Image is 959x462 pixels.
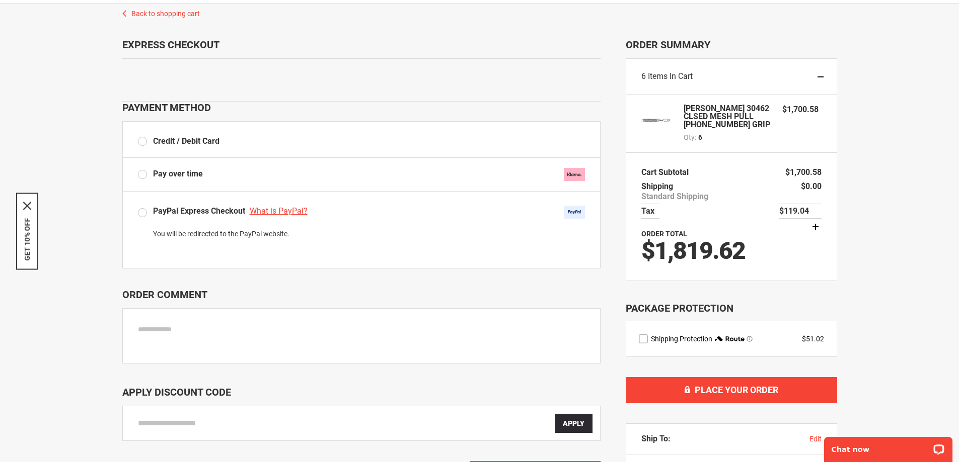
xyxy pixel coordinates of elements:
a: What is PayPal? [250,206,310,216]
span: $1,700.58 [782,105,819,114]
span: 6 [698,132,702,142]
th: Cart Subtotal [641,165,694,179]
strong: [PERSON_NAME] 30462 CLSED MESH PULL [PHONE_NUMBER] GRIP [684,105,773,129]
span: 6 [641,71,646,81]
span: PayPal Express Checkout [153,206,245,216]
img: Acceptance Mark [564,206,585,219]
div: Payment Method [122,102,601,114]
span: You will be redirected to the PayPal website. [153,230,289,238]
div: $51.02 [802,334,824,344]
div: route shipping protection selector element [639,334,824,344]
button: GET 10% OFF [23,218,31,260]
span: Learn more [747,336,753,342]
span: Credit / Debit Card [153,136,219,146]
span: Apply [563,419,584,427]
button: Apply [555,414,593,433]
button: Close [23,202,31,210]
iframe: Secure express checkout frame [120,62,603,91]
strong: Order Total [641,230,687,238]
iframe: LiveChat chat widget [818,430,959,462]
span: Standard Shipping [641,192,708,202]
span: $1,819.62 [641,236,745,265]
span: $0.00 [801,181,822,191]
span: Items in Cart [648,71,693,81]
span: Shipping Protection [651,335,712,343]
span: $1,700.58 [785,167,822,177]
iframe: PayPal Message 1 [153,244,585,255]
span: Place Your Order [695,385,778,395]
p: Order Comment [122,289,601,301]
img: GREENLEE 30462 CLSED MESH PULL 33-01-026 GRIP [641,105,672,135]
span: Shipping [641,181,673,191]
span: What is PayPal? [250,206,308,216]
span: edit [809,435,822,443]
th: Tax [641,204,659,219]
span: Pay over time [153,168,203,180]
button: edit [809,434,822,444]
a: Back to shopping cart [112,4,847,19]
svg: close icon [23,202,31,210]
span: Ship To: [641,434,671,444]
button: Place Your Order [626,377,837,403]
div: Package Protection [626,301,837,316]
span: Express Checkout [122,39,219,51]
span: Order Summary [626,39,837,51]
span: Apply Discount Code [122,386,231,398]
span: $119.04 [779,206,822,216]
span: Qty [684,133,695,141]
img: klarna.svg [564,168,585,181]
